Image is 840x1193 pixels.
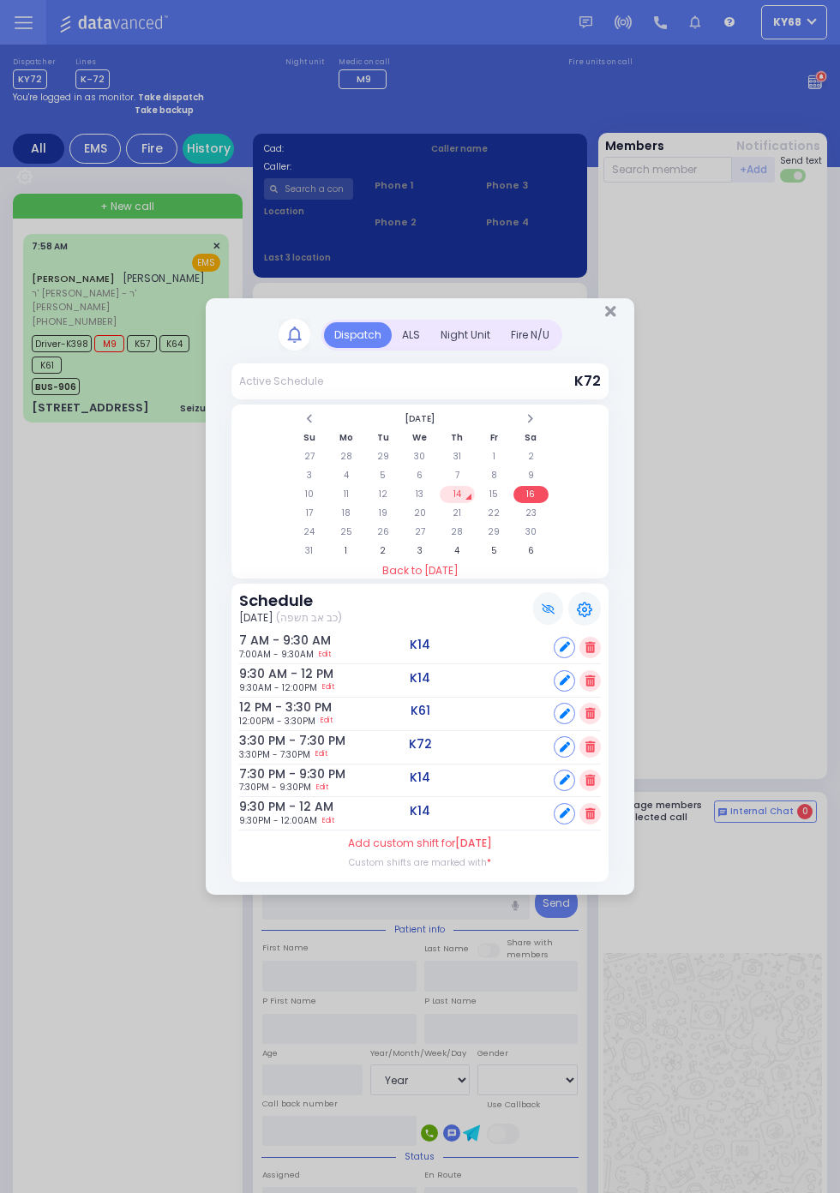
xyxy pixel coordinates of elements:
[322,681,334,694] a: Edit
[513,429,549,447] th: Sa
[440,486,475,503] td: 14
[239,781,311,794] span: 7:30PM - 9:30PM
[430,322,501,348] div: Night Unit
[365,505,400,522] td: 19
[605,303,616,319] button: Close
[455,836,492,850] span: [DATE]
[239,633,286,648] h6: 7 AM - 9:30 AM
[440,524,475,541] td: 28
[477,429,512,447] th: Fr
[365,524,400,541] td: 26
[291,429,327,447] th: Su
[239,715,315,728] span: 12:00PM - 3:30PM
[477,505,512,522] td: 22
[440,543,475,560] td: 4
[526,413,535,424] span: Next Month
[477,486,512,503] td: 15
[402,467,437,484] td: 6
[291,524,327,541] td: 24
[239,734,286,748] h6: 3:30 PM - 7:30 PM
[328,448,363,465] td: 28
[402,429,437,447] th: We
[409,737,432,752] h5: K72
[365,429,400,447] th: Tu
[410,671,430,686] h5: K14
[410,770,430,785] h5: K14
[440,467,475,484] td: 7
[513,467,549,484] td: 9
[276,610,342,626] span: (כב אב תשפה)
[440,505,475,522] td: 21
[365,448,400,465] td: 29
[349,856,491,869] label: Custom shifts are marked with
[239,374,323,389] div: Active Schedule
[477,524,512,541] td: 29
[239,767,286,782] h6: 7:30 PM - 9:30 PM
[477,448,512,465] td: 1
[315,748,327,761] a: Edit
[477,467,512,484] td: 8
[513,505,549,522] td: 23
[410,638,430,652] h5: K14
[365,486,400,503] td: 12
[365,543,400,560] td: 2
[239,800,286,814] h6: 9:30 PM - 12 AM
[291,505,327,522] td: 17
[324,322,392,348] div: Dispatch
[574,371,601,391] span: K72
[239,610,273,626] span: [DATE]
[513,448,549,465] td: 2
[402,448,437,465] td: 30
[239,648,314,661] span: 7:00AM - 9:30AM
[402,486,437,503] td: 13
[239,681,317,694] span: 9:30AM - 12:00PM
[402,543,437,560] td: 3
[440,448,475,465] td: 31
[513,524,549,541] td: 30
[239,814,317,827] span: 9:30PM - 12:00AM
[513,543,549,560] td: 6
[328,411,512,428] th: Select Month
[316,781,328,794] a: Edit
[402,524,437,541] td: 27
[328,486,363,503] td: 11
[291,486,327,503] td: 10
[321,715,333,728] a: Edit
[402,505,437,522] td: 20
[305,413,314,424] span: Previous Month
[291,467,327,484] td: 3
[239,591,342,610] h3: Schedule
[239,748,310,761] span: 3:30PM - 7:30PM
[319,648,331,661] a: Edit
[513,486,549,503] td: 16
[328,505,363,522] td: 18
[328,524,363,541] td: 25
[328,543,363,560] td: 1
[477,543,512,560] td: 5
[239,667,286,681] h6: 9:30 AM - 12 PM
[231,563,609,579] a: Back to [DATE]
[239,700,286,715] h6: 12 PM - 3:30 PM
[392,322,430,348] div: ALS
[348,836,492,851] label: Add custom shift for
[411,704,430,718] h5: K61
[328,429,363,447] th: Mo
[328,467,363,484] td: 4
[440,429,475,447] th: Th
[291,448,327,465] td: 27
[291,543,327,560] td: 31
[322,814,334,827] a: Edit
[501,322,560,348] div: Fire N/U
[365,467,400,484] td: 5
[410,804,430,818] h5: K14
